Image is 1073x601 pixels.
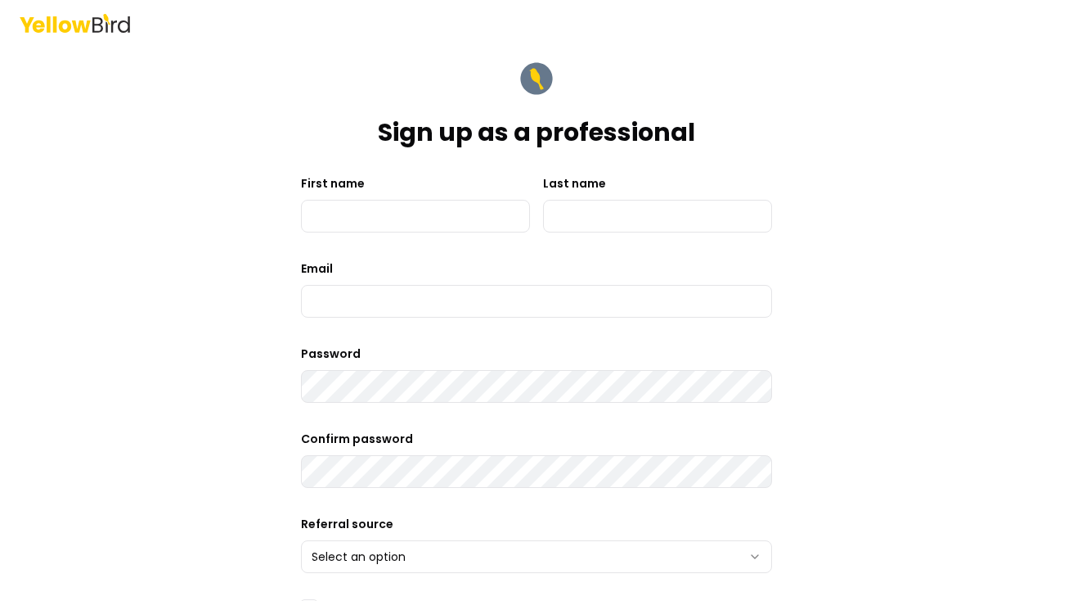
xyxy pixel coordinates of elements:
[301,516,393,532] label: Referral source
[543,175,606,192] label: Last name
[378,118,695,147] h1: Sign up as a professional
[301,175,365,192] label: First name
[301,346,361,362] label: Password
[301,260,333,277] label: Email
[301,431,413,447] label: Confirm password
